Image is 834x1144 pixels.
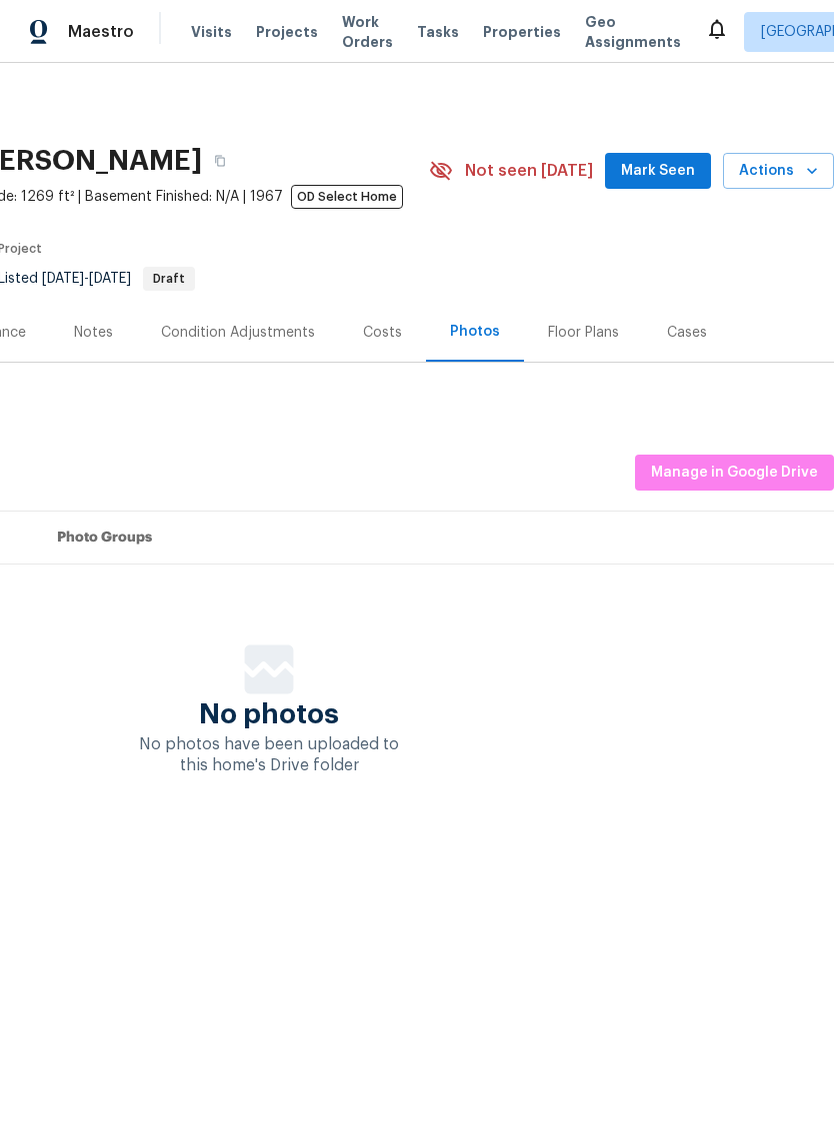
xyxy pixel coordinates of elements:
span: Maestro [68,22,134,42]
div: Cases [667,323,707,343]
button: Manage in Google Drive [635,455,834,492]
span: Visits [191,22,232,42]
div: Photos [450,322,500,342]
span: No photos [199,704,339,724]
th: Photo Groups [41,512,834,565]
button: Copy Address [202,143,238,179]
span: Work Orders [342,12,393,52]
span: Geo Assignments [585,12,681,52]
span: OD Select Home [291,185,403,209]
span: Projects [256,22,318,42]
span: [DATE] [42,272,84,286]
button: Mark Seen [605,153,711,190]
div: Condition Adjustments [161,323,315,343]
span: Actions [739,159,818,184]
span: - [42,272,131,286]
span: Properties [483,22,561,42]
span: No photos have been uploaded to this home's Drive folder [139,736,399,773]
span: Manage in Google Drive [651,461,818,486]
span: Tasks [417,25,459,39]
span: [DATE] [89,272,131,286]
button: Actions [723,153,834,190]
span: Mark Seen [621,159,695,184]
div: Floor Plans [548,323,619,343]
span: Draft [145,273,193,285]
div: Notes [74,323,113,343]
span: Not seen [DATE] [465,161,593,181]
div: Costs [363,323,402,343]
